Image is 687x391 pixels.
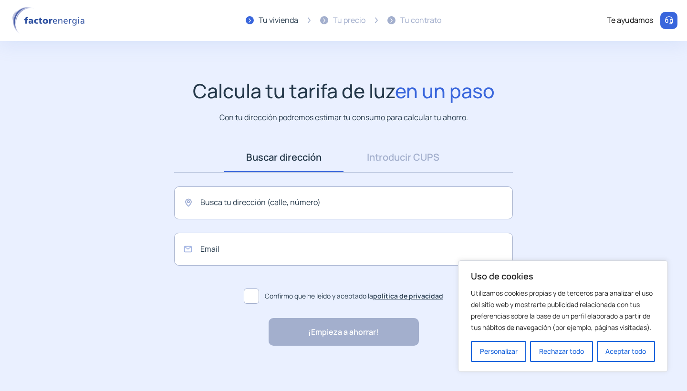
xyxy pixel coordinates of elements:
[373,291,443,300] a: política de privacidad
[400,14,441,27] div: Tu contrato
[219,112,468,123] p: Con tu dirección podremos estimar tu consumo para calcular tu ahorro.
[471,341,526,362] button: Personalizar
[395,77,495,104] span: en un paso
[10,7,91,34] img: logo factor
[343,143,463,172] a: Introducir CUPS
[259,14,298,27] div: Tu vivienda
[458,260,668,372] div: Uso de cookies
[471,270,655,282] p: Uso de cookies
[265,291,443,301] span: Confirmo que he leído y aceptado la
[607,14,653,27] div: Te ayudamos
[333,14,365,27] div: Tu precio
[193,79,495,103] h1: Calcula tu tarifa de luz
[597,341,655,362] button: Aceptar todo
[530,341,593,362] button: Rechazar todo
[471,288,655,333] p: Utilizamos cookies propias y de terceros para analizar el uso del sitio web y mostrarte publicida...
[224,143,343,172] a: Buscar dirección
[664,16,674,25] img: llamar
